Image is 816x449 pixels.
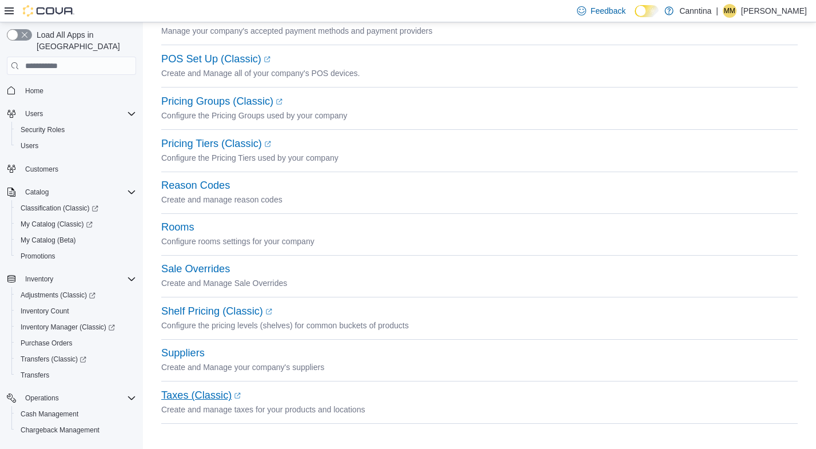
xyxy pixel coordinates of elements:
[21,391,63,405] button: Operations
[16,201,136,215] span: Classification (Classic)
[591,5,626,17] span: Feedback
[2,184,141,200] button: Catalog
[16,288,136,302] span: Adjustments (Classic)
[161,360,798,374] p: Create and Manage your company's suppliers
[16,233,81,247] a: My Catalog (Beta)
[25,188,49,197] span: Catalog
[16,139,43,153] a: Users
[264,56,270,63] svg: External link
[11,422,141,438] button: Chargeback Management
[11,232,141,248] button: My Catalog (Beta)
[21,371,49,380] span: Transfers
[635,5,659,17] input: Dark Mode
[16,201,103,215] a: Classification (Classic)
[276,98,282,105] svg: External link
[21,162,63,176] a: Customers
[16,249,136,263] span: Promotions
[161,180,230,192] button: Reason Codes
[16,368,54,382] a: Transfers
[21,220,93,229] span: My Catalog (Classic)
[21,236,76,245] span: My Catalog (Beta)
[2,106,141,122] button: Users
[21,125,65,134] span: Security Roles
[264,141,271,148] svg: External link
[32,29,136,52] span: Load All Apps in [GEOGRAPHIC_DATA]
[161,403,798,416] p: Create and manage taxes for your products and locations
[161,305,272,317] a: Shelf Pricing (Classic)External link
[11,138,141,154] button: Users
[16,304,136,318] span: Inventory Count
[716,4,718,18] p: |
[161,276,798,290] p: Create and Manage Sale Overrides
[16,249,60,263] a: Promotions
[21,204,98,213] span: Classification (Classic)
[16,368,136,382] span: Transfers
[2,390,141,406] button: Operations
[21,307,69,316] span: Inventory Count
[16,352,91,366] a: Transfers (Classic)
[723,4,737,18] div: Morgan Meredith
[679,4,711,18] p: Canntina
[21,323,115,332] span: Inventory Manager (Classic)
[21,107,47,121] button: Users
[161,109,798,122] p: Configure the Pricing Groups used by your company
[16,336,77,350] a: Purchase Orders
[21,339,73,348] span: Purchase Orders
[16,423,136,437] span: Chargeback Management
[21,185,53,199] button: Catalog
[161,193,798,206] p: Create and manage reason codes
[16,217,136,231] span: My Catalog (Classic)
[11,216,141,232] a: My Catalog (Classic)
[2,271,141,287] button: Inventory
[11,406,141,422] button: Cash Management
[25,394,59,403] span: Operations
[11,200,141,216] a: Classification (Classic)
[21,141,38,150] span: Users
[234,392,241,399] svg: External link
[21,84,48,98] a: Home
[21,410,78,419] span: Cash Management
[161,221,194,233] button: Rooms
[16,123,69,137] a: Security Roles
[21,291,95,300] span: Adjustments (Classic)
[161,24,798,38] p: Manage your company's accepted payment methods and payment providers
[16,217,97,231] a: My Catalog (Classic)
[21,426,99,435] span: Chargeback Management
[11,319,141,335] a: Inventory Manager (Classic)
[16,320,120,334] a: Inventory Manager (Classic)
[11,248,141,264] button: Promotions
[161,53,270,65] a: POS Set Up (Classic)External link
[25,109,43,118] span: Users
[16,304,74,318] a: Inventory Count
[25,275,53,284] span: Inventory
[161,235,798,248] p: Configure rooms settings for your company
[11,122,141,138] button: Security Roles
[21,272,136,286] span: Inventory
[11,351,141,367] a: Transfers (Classic)
[11,287,141,303] a: Adjustments (Classic)
[161,96,282,107] a: Pricing Groups (Classic)External link
[21,355,86,364] span: Transfers (Classic)
[16,139,136,153] span: Users
[16,123,136,137] span: Security Roles
[11,367,141,383] button: Transfers
[23,5,74,17] img: Cova
[25,165,58,174] span: Customers
[21,83,136,97] span: Home
[16,423,104,437] a: Chargeback Management
[161,263,230,275] button: Sale Overrides
[21,252,55,261] span: Promotions
[16,352,136,366] span: Transfers (Classic)
[161,138,271,149] a: Pricing Tiers (Classic)External link
[16,320,136,334] span: Inventory Manager (Classic)
[11,303,141,319] button: Inventory Count
[16,288,100,302] a: Adjustments (Classic)
[21,391,136,405] span: Operations
[21,272,58,286] button: Inventory
[161,66,798,80] p: Create and Manage all of your company's POS devices.
[741,4,807,18] p: [PERSON_NAME]
[16,336,136,350] span: Purchase Orders
[16,233,136,247] span: My Catalog (Beta)
[21,162,136,176] span: Customers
